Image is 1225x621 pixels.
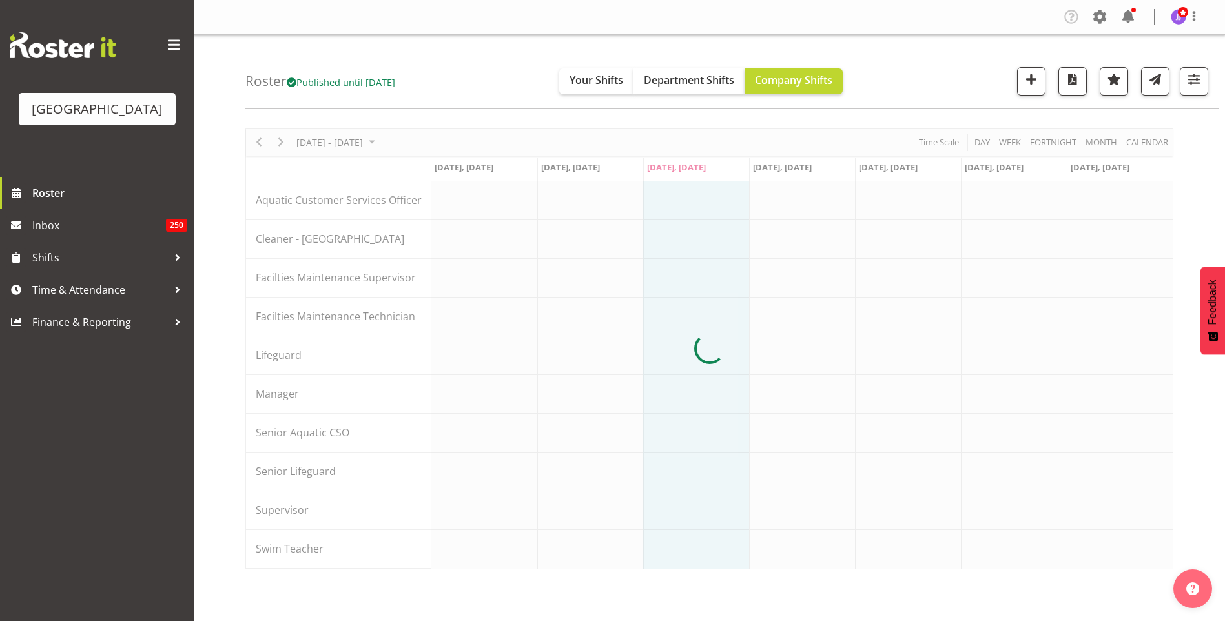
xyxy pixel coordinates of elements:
[32,248,168,267] span: Shifts
[1186,582,1199,595] img: help-xxl-2.png
[32,216,166,235] span: Inbox
[1017,67,1045,96] button: Add a new shift
[32,183,187,203] span: Roster
[287,76,395,88] span: Published until [DATE]
[570,73,623,87] span: Your Shifts
[1171,9,1186,25] img: jade-johnson1105.jpg
[32,312,168,332] span: Finance & Reporting
[633,68,745,94] button: Department Shifts
[1200,267,1225,354] button: Feedback - Show survey
[1180,67,1208,96] button: Filter Shifts
[644,73,734,87] span: Department Shifts
[1100,67,1128,96] button: Highlight an important date within the roster.
[10,32,116,58] img: Rosterit website logo
[245,74,395,88] h4: Roster
[1058,67,1087,96] button: Download a PDF of the roster according to the set date range.
[745,68,843,94] button: Company Shifts
[559,68,633,94] button: Your Shifts
[1207,280,1219,325] span: Feedback
[32,280,168,300] span: Time & Attendance
[1141,67,1169,96] button: Send a list of all shifts for the selected filtered period to all rostered employees.
[32,99,163,119] div: [GEOGRAPHIC_DATA]
[166,219,187,232] span: 250
[755,73,832,87] span: Company Shifts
